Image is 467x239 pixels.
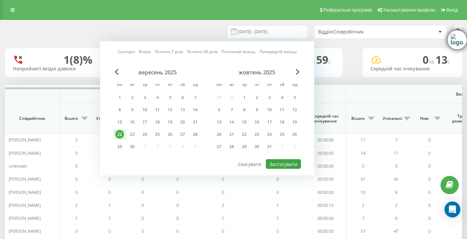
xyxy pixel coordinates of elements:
[153,93,162,102] div: 4
[225,117,238,127] div: вт 14 жовт 2025 р.
[75,228,78,234] span: 0
[9,228,41,234] span: [PERSON_NAME]
[227,118,236,126] div: 14
[428,202,431,208] span: 0
[140,80,150,90] abbr: середа
[288,117,301,127] div: нд 19 жовт 2025 р.
[126,105,139,115] div: вт 9 вер 2025 р.
[238,93,251,103] div: ср 1 жовт 2025 р.
[96,116,115,121] span: Унікальні
[362,215,364,221] span: 7
[166,93,174,102] div: 5
[265,93,274,102] div: 3
[215,142,223,151] div: 27
[278,130,286,139] div: 25
[139,48,151,55] a: Вчора
[189,105,202,115] div: нд 14 вер 2025 р.
[176,189,179,195] span: 0
[126,129,139,139] div: вт 23 вер 2025 р.
[128,130,137,139] div: 23
[166,130,174,139] div: 26
[142,228,144,234] span: 0
[350,116,366,121] span: Всього
[225,105,238,115] div: вт 7 жовт 2025 р.
[278,93,286,102] div: 4
[278,118,286,126] div: 18
[222,228,224,234] span: 0
[276,93,288,103] div: сб 4 жовт 2025 р.
[428,215,431,221] span: 0
[113,142,126,152] div: пн 29 вер 2025 р.
[9,176,41,182] span: [PERSON_NAME]
[9,163,27,169] span: Unknown
[265,142,274,151] div: 31
[251,93,263,103] div: чт 2 жовт 2025 р.
[190,80,200,90] abbr: неділя
[225,129,238,139] div: вт 21 жовт 2025 р.
[222,215,224,221] span: 1
[361,189,365,195] span: 10
[152,80,162,90] abbr: четвер
[428,189,431,195] span: 0
[288,129,301,139] div: нд 26 жовт 2025 р.
[115,80,125,90] abbr: понеділок
[108,189,111,195] span: 0
[383,116,402,121] span: Унікальні
[447,58,450,65] span: c
[77,92,329,97] span: Вхідні дзвінки
[178,130,187,139] div: 27
[139,117,151,127] div: ср 17 вер 2025 р.
[166,118,174,126] div: 19
[164,105,176,115] div: пт 12 вер 2025 р.
[141,106,149,114] div: 10
[251,129,263,139] div: чт 23 жовт 2025 р.
[240,118,249,126] div: 15
[176,215,179,221] span: 0
[13,66,96,72] div: Неприйняті вхідні дзвінки
[108,176,111,182] span: 0
[9,150,41,156] span: [PERSON_NAME]
[191,106,200,114] div: 14
[362,163,364,169] span: 0
[305,146,346,159] td: 00:00:00
[323,7,372,13] span: Реферальна програма
[238,105,251,115] div: ср 8 жовт 2025 р.
[115,130,124,139] div: 22
[361,137,365,143] span: 11
[142,176,144,182] span: 0
[165,80,175,90] abbr: п’ятниця
[126,142,139,152] div: вт 30 вер 2025 р.
[75,202,78,208] span: 2
[176,105,189,115] div: сб 13 вер 2025 р.
[75,163,78,169] span: 0
[139,129,151,139] div: ср 24 вер 2025 р.
[221,48,256,55] a: Поточний місяць
[305,212,346,225] td: 00:00:06
[450,34,464,46] img: Timeline extension
[305,225,346,238] td: 00:00:00
[238,142,251,152] div: ср 29 жовт 2025 р.
[263,105,276,115] div: пт 10 жовт 2025 р.
[240,142,249,151] div: 29
[305,133,346,146] td: 00:00:06
[428,228,431,234] span: 0
[151,129,164,139] div: чт 25 вер 2025 р.
[264,80,274,90] abbr: п’ятниця
[108,228,111,234] span: 0
[276,176,279,182] span: 0
[213,69,301,76] div: жовтень 2025
[310,114,341,124] span: Середній час очікування
[176,228,179,234] span: 0
[222,202,224,208] span: 2
[290,106,299,114] div: 12
[395,215,397,221] span: 6
[128,118,137,126] div: 16
[153,130,162,139] div: 25
[64,53,92,66] div: 1 (8)%
[265,118,274,126] div: 17
[178,93,187,102] div: 6
[265,106,274,114] div: 10
[288,105,301,115] div: нд 12 жовт 2025 р.
[253,93,261,102] div: 2
[253,118,261,126] div: 16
